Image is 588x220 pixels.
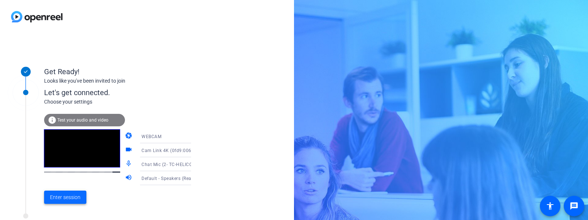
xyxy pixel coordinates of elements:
[48,116,57,125] mat-icon: info
[141,134,161,139] span: WEBCAM
[44,191,86,204] button: Enter session
[141,161,213,167] span: Chat Mic (2- TC-HELICON GoXLR)
[125,146,134,155] mat-icon: videocam
[125,132,134,141] mat-icon: camera
[125,174,134,183] mat-icon: volume_up
[141,148,196,153] span: Cam Link 4K (0fd9:0066)
[44,87,206,98] div: Let's get connected.
[44,77,191,85] div: Looks like you've been invited to join
[125,160,134,169] mat-icon: mic_none
[57,118,108,123] span: Test your audio and video
[50,194,80,201] span: Enter session
[546,202,555,210] mat-icon: accessibility
[570,202,578,210] mat-icon: message
[141,175,221,181] span: Default - Speakers (Realtek(R) Audio)
[44,66,191,77] div: Get Ready!
[44,98,206,106] div: Choose your settings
